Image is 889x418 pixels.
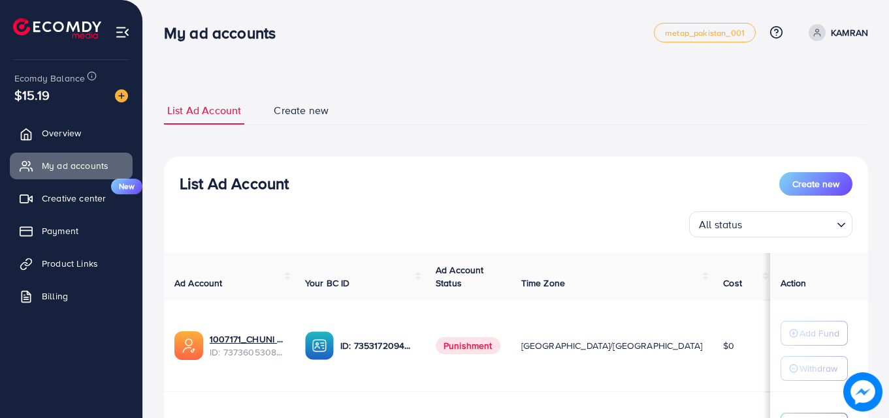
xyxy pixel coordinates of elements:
img: ic-ba-acc.ded83a64.svg [305,331,334,360]
span: Create new [792,177,839,190]
p: ID: 7353172094433247233 [340,338,415,353]
span: Create new [274,103,329,118]
span: List Ad Account [167,103,241,118]
span: Product Links [42,257,98,270]
span: New [111,179,142,194]
span: Billing [42,290,68,303]
span: Cost [723,276,742,290]
div: Search for option [689,211,852,237]
a: Billing [10,283,133,309]
a: My ad accounts [10,153,133,179]
span: Creative center [42,192,106,205]
span: Time Zone [521,276,565,290]
span: Ad Account Status [436,263,484,290]
span: metap_pakistan_001 [665,29,745,37]
p: Add Fund [800,325,839,341]
button: Add Fund [781,321,848,346]
p: Withdraw [800,361,837,376]
span: My ad accounts [42,159,108,172]
span: ID: 7373605308482207761 [210,346,284,359]
input: Search for option [747,213,832,234]
span: Ecomdy Balance [14,72,85,85]
span: [GEOGRAPHIC_DATA]/[GEOGRAPHIC_DATA] [521,339,703,352]
span: Overview [42,127,81,140]
a: Overview [10,120,133,146]
span: All status [696,215,745,234]
img: menu [115,25,130,40]
h3: My ad accounts [164,23,286,42]
span: Action [781,276,807,290]
div: <span class='underline'>1007171_CHUNI CHUTIYA AD ACC_1716801286209</span></br>7373605308482207761 [210,333,284,359]
span: Ad Account [174,276,223,290]
a: KAMRAN [803,24,868,41]
img: logo [13,18,101,38]
p: KAMRAN [831,25,868,40]
span: $15.19 [14,85,50,104]
a: metap_pakistan_001 [654,23,756,42]
a: Product Links [10,250,133,276]
span: Punishment [436,337,500,354]
img: image [115,89,128,102]
span: $0 [723,339,734,352]
img: ic-ads-acc.e4c84228.svg [174,331,203,360]
span: Your BC ID [305,276,350,290]
a: Creative centerNew [10,185,133,211]
button: Create new [779,172,852,196]
span: Payment [42,224,78,237]
h3: List Ad Account [180,174,289,193]
img: image [843,372,882,411]
a: Payment [10,218,133,244]
button: Withdraw [781,356,848,381]
a: 1007171_CHUNI CHUTIYA AD ACC_1716801286209 [210,333,284,346]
